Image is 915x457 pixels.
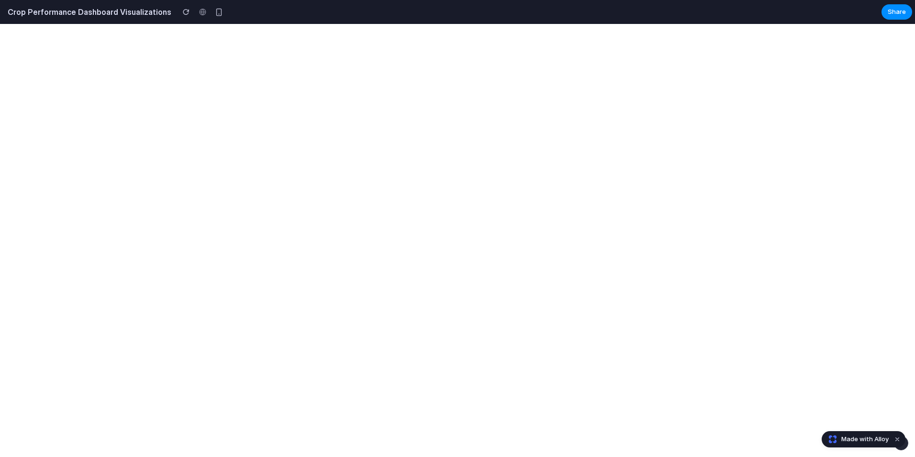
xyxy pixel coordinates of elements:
[888,7,906,17] span: Share
[4,6,171,18] h2: Crop Performance Dashboard Visualizations
[882,4,912,20] button: Share
[822,434,890,444] a: Made with Alloy
[841,434,889,444] span: Made with Alloy
[892,434,903,445] button: Dismiss watermark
